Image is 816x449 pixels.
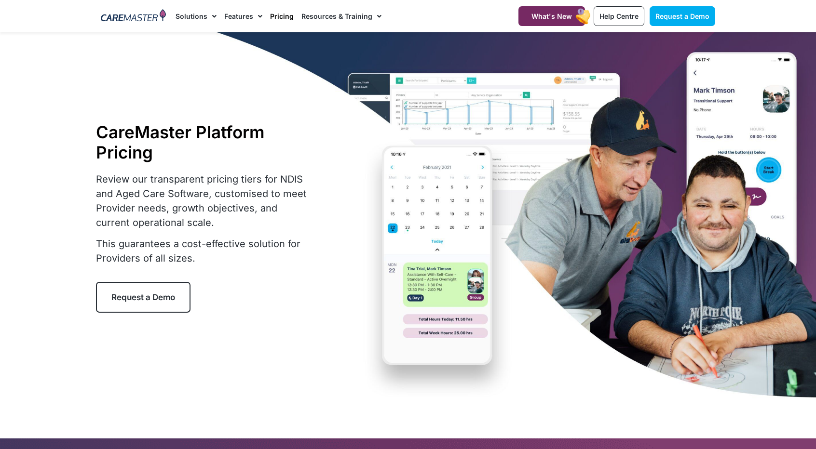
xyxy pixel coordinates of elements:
[101,9,166,24] img: CareMaster Logo
[594,6,644,26] a: Help Centre
[96,172,313,230] p: Review our transparent pricing tiers for NDIS and Aged Care Software, customised to meet Provider...
[111,292,175,302] span: Request a Demo
[650,6,715,26] a: Request a Demo
[96,282,190,313] a: Request a Demo
[96,122,313,162] h1: CareMaster Platform Pricing
[96,237,313,265] p: This guarantees a cost-effective solution for Providers of all sizes.
[518,6,585,26] a: What's New
[599,12,639,20] span: Help Centre
[655,12,709,20] span: Request a Demo
[531,12,572,20] span: What's New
